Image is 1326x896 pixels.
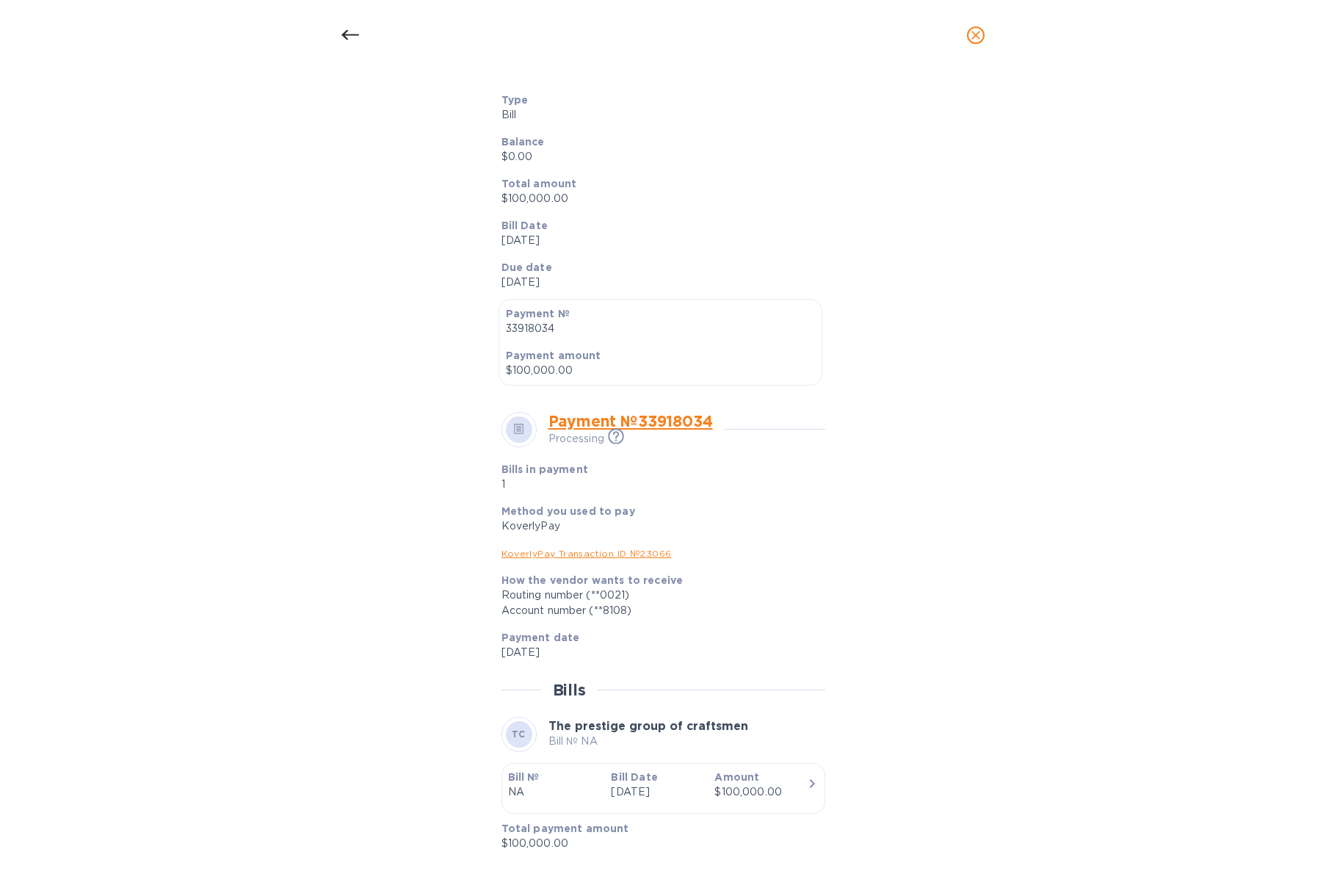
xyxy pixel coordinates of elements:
[548,431,604,447] p: Processing
[506,350,601,361] b: Payment amount
[501,823,629,834] b: Total payment amount
[501,191,814,206] p: $100,000.00
[506,308,570,319] b: Payment №
[501,519,814,534] div: KoverlyPay
[548,719,748,733] b: The prestige group of craftsmen
[506,321,815,336] p: 33918034
[501,645,814,660] p: [DATE]
[501,94,529,106] b: Type
[548,412,713,430] a: Payment № 33918034
[501,836,814,851] p: $100,000.00
[501,548,672,559] a: KoverlyPay Transaction ID № 23066
[553,681,586,699] h2: Bills
[512,729,526,740] b: TC
[714,771,759,783] b: Amount
[508,771,540,783] b: Bill №
[501,149,814,165] p: $0.00
[501,220,548,231] b: Bill Date
[958,18,993,53] button: close
[611,784,703,800] p: [DATE]
[501,261,552,273] b: Due date
[501,588,814,603] div: Routing number (**0021)
[506,363,815,378] p: $100,000.00
[501,505,635,517] b: Method you used to pay
[548,734,748,749] p: Bill № NA
[501,477,709,492] p: 1
[501,136,545,148] b: Balance
[501,574,684,586] b: How the vendor wants to receive
[611,771,657,783] b: Bill Date
[508,784,600,800] p: NA
[501,463,588,475] b: Bills in payment
[501,178,577,189] b: Total amount
[501,763,825,814] button: Bill №NABill Date[DATE]Amount$100,000.00
[501,603,814,618] div: Account number (**8108)
[501,107,814,123] p: Bill
[714,784,806,800] div: $100,000.00
[501,275,814,290] p: [DATE]
[501,632,580,643] b: Payment date
[501,233,814,248] p: [DATE]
